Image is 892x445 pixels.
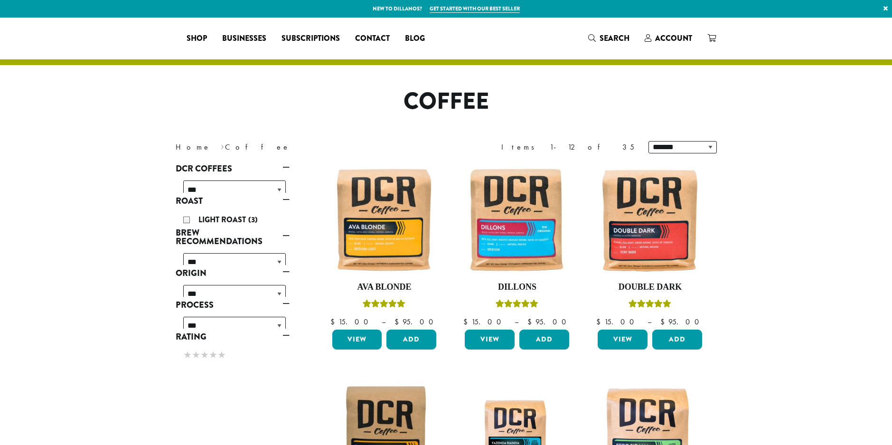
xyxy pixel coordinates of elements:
bdi: 95.00 [394,317,438,327]
div: Items 1-12 of 35 [501,142,634,153]
a: Search [581,30,637,46]
span: Shop [187,33,207,45]
a: Home [176,142,211,152]
button: Add [386,330,436,350]
span: ★ [192,348,200,362]
a: Ava BlondeRated 5.00 out of 5 [330,165,439,326]
span: $ [527,317,535,327]
span: Light Roast [198,214,248,225]
span: $ [596,317,604,327]
a: View [598,330,648,350]
div: Rated 5.00 out of 5 [363,298,405,312]
a: Rating [176,329,290,345]
bdi: 15.00 [330,317,373,327]
a: Origin [176,265,290,281]
div: DCR Coffees [176,177,290,193]
nav: Breadcrumb [176,142,432,153]
button: Add [519,330,569,350]
span: Account [655,33,692,44]
span: ★ [209,348,217,362]
span: $ [330,317,338,327]
a: Shop [179,31,215,46]
div: Rated 4.50 out of 5 [629,298,671,312]
span: Subscriptions [282,33,340,45]
h4: Ava Blonde [330,282,439,293]
span: – [648,317,651,327]
a: Roast [176,193,290,209]
span: – [515,317,518,327]
span: › [221,138,224,153]
a: View [332,330,382,350]
div: Rating [176,345,290,360]
a: Double DarkRated 4.50 out of 5 [595,165,704,326]
a: View [465,330,515,350]
div: Origin [176,281,290,297]
span: ★ [200,348,209,362]
img: Dillons-12oz-300x300.jpg [462,165,572,275]
a: Brew Recommendations [176,225,290,249]
span: ★ [183,348,192,362]
div: Rated 5.00 out of 5 [496,298,538,312]
div: Roast [176,209,290,225]
bdi: 95.00 [660,317,704,327]
a: Process [176,297,290,313]
span: Businesses [222,33,266,45]
h1: Coffee [169,88,724,115]
bdi: 15.00 [463,317,506,327]
span: $ [660,317,668,327]
span: – [382,317,385,327]
bdi: 95.00 [527,317,571,327]
span: Blog [405,33,425,45]
button: Add [652,330,702,350]
h4: Double Dark [595,282,704,293]
img: Double-Dark-12oz-300x300.jpg [595,165,704,275]
h4: Dillons [462,282,572,293]
div: Process [176,313,290,329]
div: Brew Recommendations [176,249,290,265]
a: Get started with our best seller [430,5,520,13]
span: ★ [217,348,226,362]
span: $ [394,317,403,327]
span: (3) [248,214,258,225]
a: DillonsRated 5.00 out of 5 [462,165,572,326]
a: DCR Coffees [176,161,290,177]
span: $ [463,317,471,327]
span: Search [600,33,629,44]
img: Ava-Blonde-12oz-1-300x300.jpg [329,165,439,275]
bdi: 15.00 [596,317,638,327]
span: Contact [355,33,390,45]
